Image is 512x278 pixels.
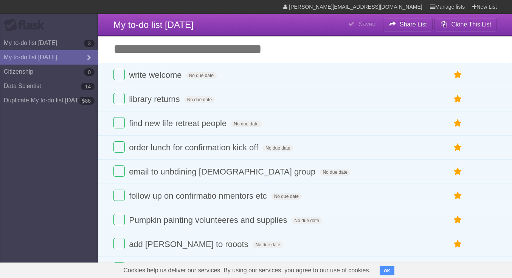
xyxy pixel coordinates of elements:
button: Share List [383,18,433,31]
span: No due date [271,193,302,200]
span: No due date [231,120,261,127]
label: Star task [451,117,465,130]
span: add [PERSON_NAME] to rooots [129,239,250,249]
label: Star task [451,93,465,105]
label: Done [113,141,125,153]
b: 586 [78,97,95,105]
label: Done [113,165,125,177]
label: Done [113,117,125,128]
label: Done [113,69,125,80]
label: Done [113,93,125,104]
label: Done [113,238,125,249]
label: Star task [451,165,465,178]
span: write welcome [129,70,183,80]
button: OK [380,266,394,275]
label: Star task [451,190,465,202]
label: Done [113,262,125,273]
span: Cookies help us deliver our services. By using our services, you agree to our use of cookies. [116,263,378,278]
label: Star task [451,141,465,154]
span: library returns [129,94,182,104]
span: No due date [320,169,350,176]
span: No due date [184,96,215,103]
label: Done [113,190,125,201]
span: find new life retreat people [129,119,228,128]
label: Star task [451,214,465,226]
label: Star task [451,238,465,250]
label: Done [113,214,125,225]
span: No due date [186,72,217,79]
label: Star task [451,262,465,275]
div: Flask [4,19,49,32]
span: order lunch for confirmation kick off [129,143,260,152]
span: Pumpkin painting volunteeres and supplies [129,215,289,225]
b: Clone This List [451,21,491,28]
button: Clone This List [434,18,497,31]
span: No due date [292,217,322,224]
span: No due date [262,145,293,151]
label: Star task [451,69,465,81]
span: No due date [253,241,283,248]
span: My to-do list [DATE] [113,20,194,30]
b: Saved [358,21,375,27]
span: follow up on confirmatio nmentors etc [129,191,268,201]
span: email to unbdining [DEMOGRAPHIC_DATA] group [129,167,317,176]
b: 14 [81,83,95,90]
b: Share List [400,21,427,28]
b: 0 [84,68,95,76]
b: 3 [84,40,95,47]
